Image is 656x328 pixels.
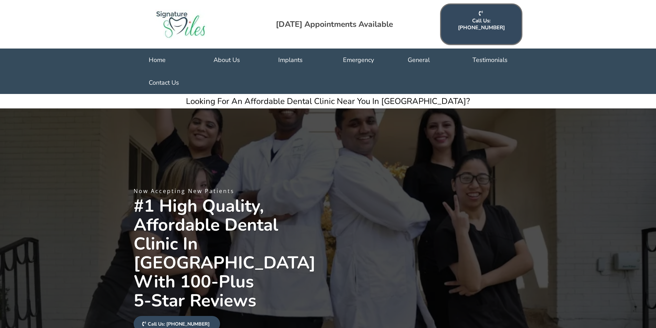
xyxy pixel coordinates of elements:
strong: With 100-Plus [134,270,254,294]
a: About Us [198,49,255,71]
p: Looking For An Affordable Dental Clinic Near You In [GEOGRAPHIC_DATA]? [135,96,521,107]
strong: #1 High Quality, Affordable Dental Clinic In [GEOGRAPHIC_DATA] [134,194,316,275]
a: Testimonials [457,49,523,71]
span: Call Us: [PHONE_NUMBER] [148,321,210,327]
p: Now Accepting New Patients [134,188,321,195]
a: Call Us: (469) 489-5549 [440,3,523,45]
a: General [393,49,445,71]
span: Call Us: [PHONE_NUMBER] [448,17,515,31]
a: Emergency [328,49,389,71]
strong: 5-Star Reviews [134,289,256,313]
a: Home [134,49,181,71]
strong: [DATE] Appointments Available [276,19,393,30]
a: Contact Us [134,71,194,94]
a: Implants [263,49,318,71]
